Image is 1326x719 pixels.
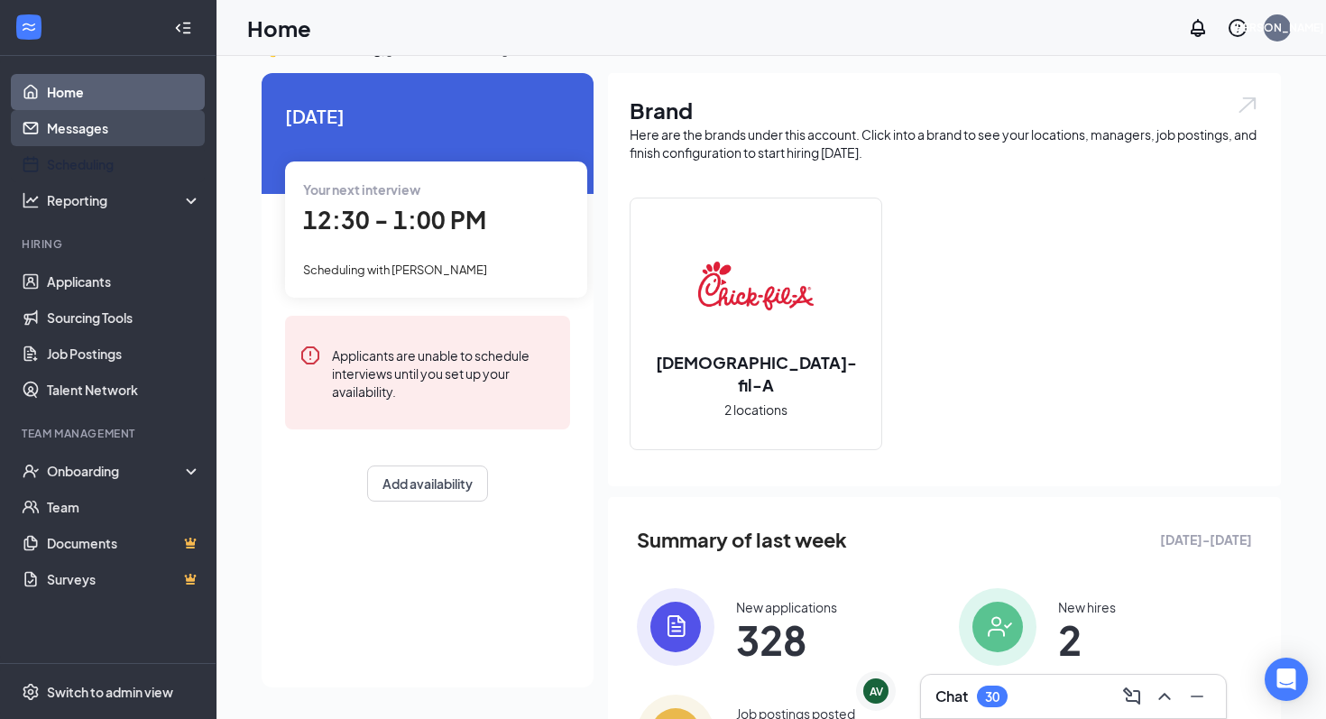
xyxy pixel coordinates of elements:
[630,125,1259,161] div: Here are the brands under this account. Click into a brand to see your locations, managers, job p...
[870,684,883,699] div: AV
[47,110,201,146] a: Messages
[47,683,173,701] div: Switch to admin view
[698,228,814,344] img: Chick-fil-A
[47,263,201,300] a: Applicants
[985,689,999,705] div: 30
[303,181,420,198] span: Your next interview
[332,345,556,401] div: Applicants are unable to schedule interviews until you set up your availability.
[47,372,201,408] a: Talent Network
[736,598,837,616] div: New applications
[47,146,201,182] a: Scheduling
[174,19,192,37] svg: Collapse
[47,489,201,525] a: Team
[1160,530,1252,549] span: [DATE] - [DATE]
[20,18,38,36] svg: WorkstreamLogo
[724,400,787,419] span: 2 locations
[1265,658,1308,701] div: Open Intercom Messenger
[303,263,487,277] span: Scheduling with [PERSON_NAME]
[637,524,847,556] span: Summary of last week
[299,345,321,366] svg: Error
[1227,17,1248,39] svg: QuestionInfo
[47,74,201,110] a: Home
[1058,623,1116,656] span: 2
[1236,95,1259,115] img: open.6027fd2a22e1237b5b06.svg
[1121,686,1143,707] svg: ComposeMessage
[1187,17,1209,39] svg: Notifications
[1154,686,1175,707] svg: ChevronUp
[47,561,201,597] a: SurveysCrown
[47,191,202,209] div: Reporting
[22,462,40,480] svg: UserCheck
[1186,686,1208,707] svg: Minimize
[637,588,714,666] img: icon
[47,300,201,336] a: Sourcing Tools
[1231,20,1324,35] div: [PERSON_NAME]
[959,588,1036,666] img: icon
[22,236,198,252] div: Hiring
[303,205,486,235] span: 12:30 - 1:00 PM
[935,687,968,706] h3: Chat
[47,336,201,372] a: Job Postings
[631,351,881,396] h2: [DEMOGRAPHIC_DATA]-fil-A
[736,623,837,656] span: 328
[1150,682,1179,711] button: ChevronUp
[367,466,488,502] button: Add availability
[1118,682,1146,711] button: ComposeMessage
[22,426,198,441] div: Team Management
[630,95,1259,125] h1: Brand
[22,683,40,701] svg: Settings
[47,462,186,480] div: Onboarding
[47,525,201,561] a: DocumentsCrown
[1058,598,1116,616] div: New hires
[247,13,311,43] h1: Home
[22,191,40,209] svg: Analysis
[1183,682,1211,711] button: Minimize
[285,102,570,130] span: [DATE]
